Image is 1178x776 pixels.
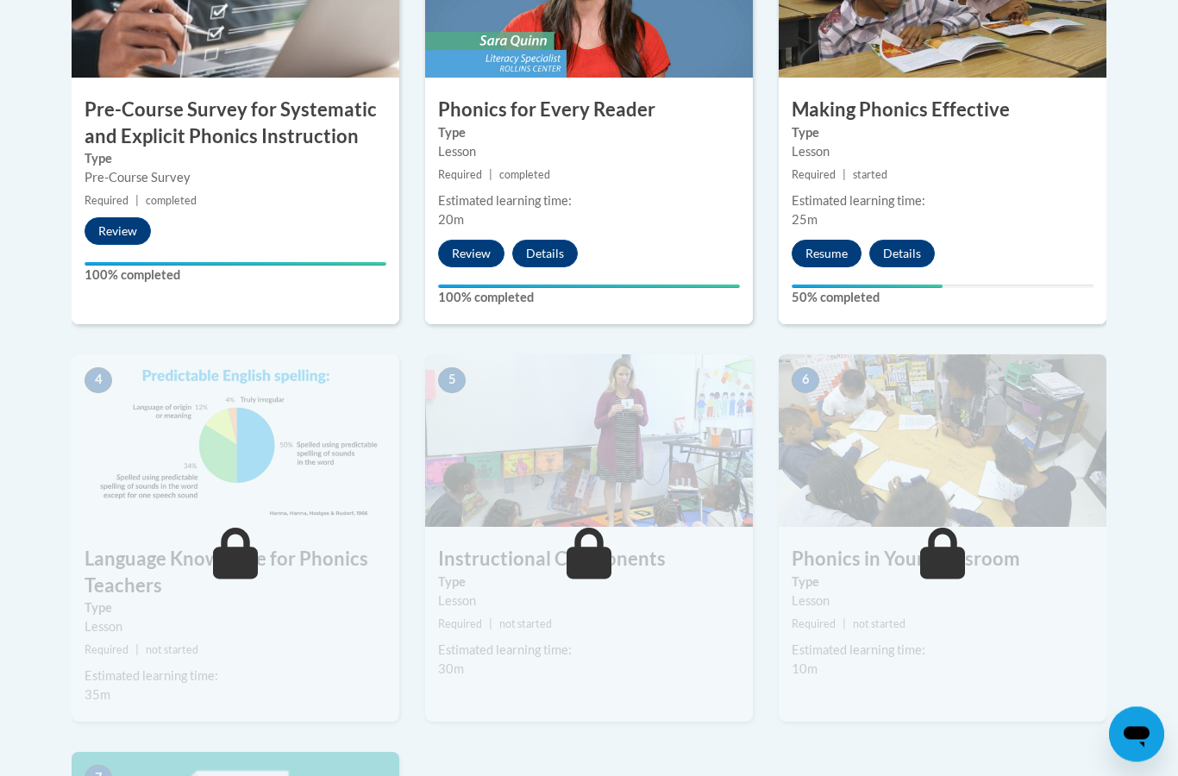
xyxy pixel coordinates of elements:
[792,662,818,677] span: 10m
[853,618,905,631] span: not started
[792,285,943,289] div: Your progress
[792,213,818,228] span: 25m
[425,547,753,573] h3: Instructional Components
[72,97,399,151] h3: Pre-Course Survey for Systematic and Explicit Phonics Instruction
[779,547,1106,573] h3: Phonics in Your Classroom
[85,667,386,686] div: Estimated learning time:
[792,618,836,631] span: Required
[438,143,740,162] div: Lesson
[792,641,1093,660] div: Estimated learning time:
[85,195,128,208] span: Required
[499,169,550,182] span: completed
[438,618,482,631] span: Required
[85,218,151,246] button: Review
[792,241,862,268] button: Resume
[792,143,1093,162] div: Lesson
[779,355,1106,528] img: Course Image
[792,124,1093,143] label: Type
[438,124,740,143] label: Type
[843,618,846,631] span: |
[438,573,740,592] label: Type
[146,195,197,208] span: completed
[438,641,740,660] div: Estimated learning time:
[72,355,399,528] img: Course Image
[438,368,466,394] span: 5
[85,599,386,618] label: Type
[489,618,492,631] span: |
[779,97,1106,124] h3: Making Phonics Effective
[425,97,753,124] h3: Phonics for Every Reader
[792,192,1093,211] div: Estimated learning time:
[792,169,836,182] span: Required
[85,263,386,266] div: Your progress
[438,662,464,677] span: 30m
[85,644,128,657] span: Required
[85,688,110,703] span: 35m
[853,169,887,182] span: started
[85,368,112,394] span: 4
[85,169,386,188] div: Pre-Course Survey
[438,241,504,268] button: Review
[792,573,1093,592] label: Type
[1109,707,1164,762] iframe: Button to launch messaging window
[85,150,386,169] label: Type
[85,266,386,285] label: 100% completed
[512,241,578,268] button: Details
[792,592,1093,611] div: Lesson
[438,169,482,182] span: Required
[85,618,386,637] div: Lesson
[146,644,198,657] span: not started
[792,368,819,394] span: 6
[438,289,740,308] label: 100% completed
[869,241,935,268] button: Details
[792,289,1093,308] label: 50% completed
[438,592,740,611] div: Lesson
[489,169,492,182] span: |
[438,192,740,211] div: Estimated learning time:
[499,618,552,631] span: not started
[438,213,464,228] span: 20m
[135,195,139,208] span: |
[843,169,846,182] span: |
[425,355,753,528] img: Course Image
[135,644,139,657] span: |
[438,285,740,289] div: Your progress
[72,547,399,600] h3: Language Knowledge for Phonics Teachers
